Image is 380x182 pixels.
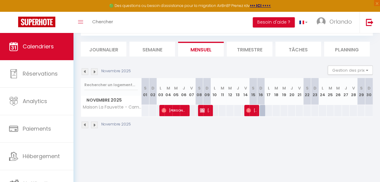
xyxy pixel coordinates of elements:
[311,78,319,105] th: 23
[291,85,293,91] abbr: J
[200,105,210,116] span: [PERSON_NAME]
[324,42,370,57] li: Planning
[190,85,193,91] abbr: V
[272,78,280,105] th: 18
[188,78,196,105] th: 07
[249,78,257,105] th: 15
[336,85,340,91] abbr: M
[205,85,208,91] abbr: D
[257,78,265,105] th: 16
[160,85,161,91] abbr: L
[161,105,187,116] span: [PERSON_NAME]
[253,17,295,28] button: Besoin d'aide ?
[306,85,309,91] abbr: S
[23,43,54,50] span: Calendriers
[274,85,278,91] abbr: M
[234,78,242,105] th: 13
[101,122,131,127] p: Novembre 2025
[227,42,272,57] li: Trimestre
[84,80,138,90] input: Rechercher un logement...
[180,78,188,105] th: 06
[144,85,147,91] abbr: S
[92,18,113,25] span: Chercher
[82,105,142,109] span: Maison La Fauvette - Campagne - Jardin
[129,42,175,57] li: Semaine
[198,85,200,91] abbr: S
[280,78,288,105] th: 19
[183,85,185,91] abbr: J
[268,85,270,91] abbr: L
[296,78,304,105] th: 21
[226,78,234,105] th: 12
[246,105,256,116] span: [PERSON_NAME]
[298,85,301,91] abbr: V
[174,85,178,91] abbr: M
[149,78,157,105] th: 02
[252,85,255,91] abbr: S
[219,78,226,105] th: 11
[352,85,355,91] abbr: V
[101,68,131,74] p: Novembre 2025
[23,70,58,77] span: Réservations
[151,85,154,91] abbr: D
[367,85,370,91] abbr: D
[357,78,365,105] th: 29
[334,78,342,105] th: 26
[366,18,373,26] img: logout
[288,78,296,105] th: 20
[211,78,219,105] th: 10
[330,18,352,25] span: Orlando
[203,78,211,105] th: 09
[303,78,311,105] th: 22
[81,96,141,105] span: Novembre 2025
[360,85,362,91] abbr: S
[157,78,165,105] th: 03
[214,85,216,91] abbr: L
[88,12,118,33] a: Chercher
[282,85,286,91] abbr: M
[250,3,271,8] a: >>> ICI <<<<
[167,85,170,91] abbr: M
[195,78,203,105] th: 08
[172,78,180,105] th: 05
[164,78,172,105] th: 04
[178,42,224,57] li: Mensuel
[328,66,373,75] button: Gestion des prix
[317,17,326,26] img: ...
[312,12,359,33] a: ... Orlando
[345,85,347,91] abbr: J
[81,42,126,57] li: Journalier
[242,78,249,105] th: 14
[23,125,51,132] span: Paiements
[236,85,239,91] abbr: J
[329,85,332,91] abbr: M
[365,78,373,105] th: 30
[244,85,247,91] abbr: V
[326,78,334,105] th: 25
[322,85,323,91] abbr: L
[18,17,55,27] img: Super Booking
[342,78,350,105] th: 27
[220,85,224,91] abbr: M
[259,85,262,91] abbr: D
[228,85,232,91] abbr: M
[313,85,317,91] abbr: D
[141,78,149,105] th: 01
[275,42,321,57] li: Tâches
[265,78,273,105] th: 17
[23,152,60,160] span: Hébergement
[319,78,326,105] th: 24
[349,78,357,105] th: 28
[23,97,47,105] span: Analytics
